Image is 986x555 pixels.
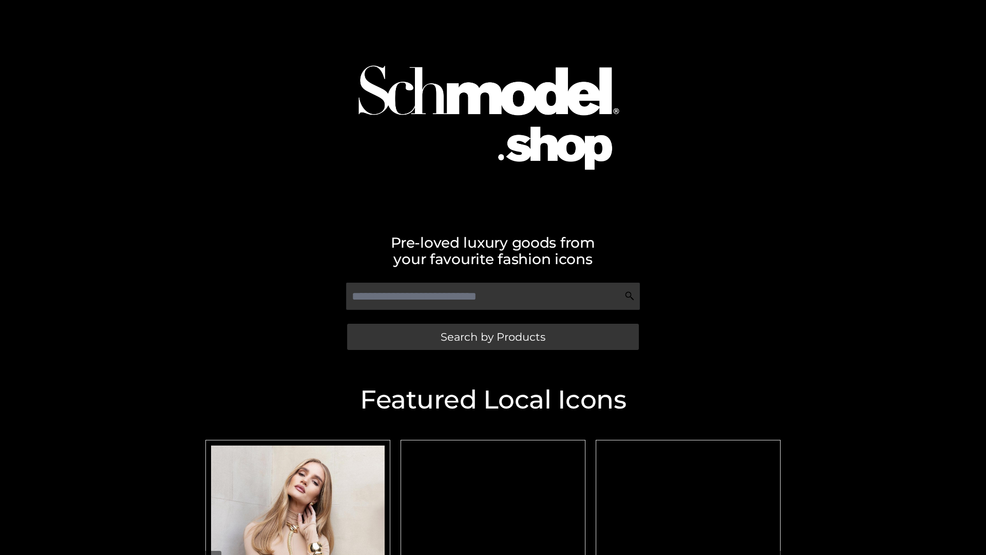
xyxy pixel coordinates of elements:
h2: Pre-loved luxury goods from your favourite fashion icons [200,234,786,267]
span: Search by Products [441,331,545,342]
a: Search by Products [347,324,639,350]
img: Search Icon [624,291,635,301]
h2: Featured Local Icons​ [200,387,786,413]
